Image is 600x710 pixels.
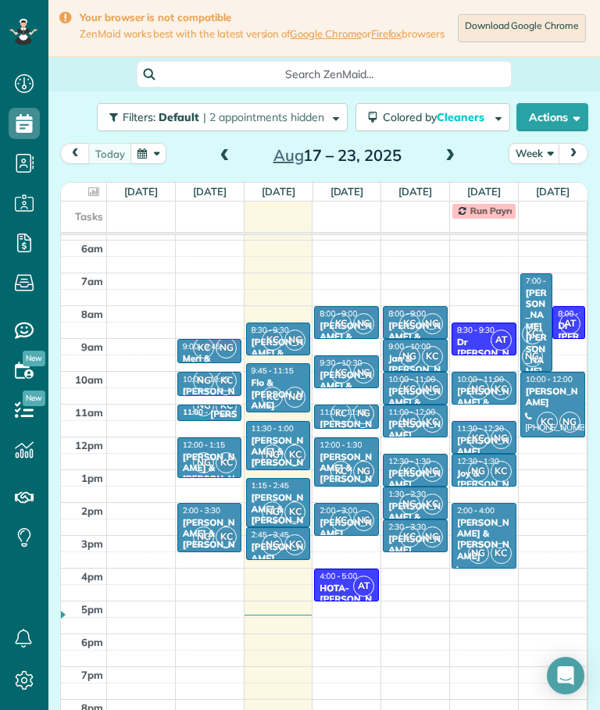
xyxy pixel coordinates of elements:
span: 11:30 - 1:00 [252,423,294,433]
div: [PERSON_NAME] & [PERSON_NAME] [251,337,306,382]
span: KC [330,461,352,482]
span: 10:00 - 12:00 [526,374,573,384]
span: KC [284,501,305,523]
span: 3pm [81,537,103,550]
div: [PERSON_NAME] [319,517,374,540]
span: NG [399,494,420,515]
span: 10:00 - 11:00 [457,374,504,384]
span: Cleaners [437,110,487,124]
button: Week [509,143,560,164]
div: Dr [PERSON_NAME] [456,337,512,370]
span: 10am [75,373,103,386]
span: KC [216,526,237,548]
span: NG [216,337,237,359]
span: Default [159,110,200,124]
div: Dr [PERSON_NAME] [557,320,580,376]
div: Flo & [PERSON_NAME] [251,377,306,411]
span: 12:30 - 1:30 [457,456,499,466]
a: Filters: Default | 2 appointments hidden [89,103,348,131]
span: NG [422,379,443,400]
span: 9:45 - 11:15 [252,366,294,376]
span: KC [399,461,420,482]
span: KC [422,412,443,433]
span: KC [216,452,237,473]
div: Open Intercom Messenger [547,657,584,694]
span: 2:30 - 3:30 [388,522,426,532]
div: Meri & [PERSON_NAME] [182,353,237,387]
div: Joy & [PERSON_NAME] [456,468,512,501]
span: 10:00 - 11:00 [388,374,435,384]
a: [DATE] [398,185,432,198]
span: NG [491,428,512,449]
span: 12:30 - 1:30 [388,456,430,466]
span: KC [399,313,420,334]
div: HOTA-[PERSON_NAME] [319,583,374,616]
span: 8:00 - 9:00 [388,309,426,319]
span: NG [193,370,214,391]
span: NG [399,346,420,367]
span: NG [193,395,214,416]
span: KC [330,403,352,424]
div: [PERSON_NAME] [525,386,580,409]
div: [PERSON_NAME] & [PERSON_NAME] [319,320,374,366]
span: 4pm [81,570,103,583]
span: AT [491,330,512,351]
span: KC [284,534,305,555]
a: Google Chrome [290,27,362,40]
a: Firefox [371,27,402,40]
div: [PERSON_NAME] & [PERSON_NAME] [319,369,374,415]
div: [PERSON_NAME] [387,533,443,556]
span: Aug [273,145,304,165]
span: 11am [75,406,103,419]
span: KC [193,337,214,359]
div: [PERSON_NAME] & [PERSON_NAME] [456,386,512,431]
div: [PERSON_NAME] & [PERSON_NAME] [251,435,306,480]
span: NG [284,387,305,408]
span: NG [353,362,374,384]
span: KC [522,323,543,344]
span: AT [353,576,374,597]
strong: Your browser is not compatible [80,11,445,24]
button: next [559,143,588,164]
span: KC [422,346,443,367]
span: KC [330,510,352,531]
span: 1pm [81,472,103,484]
span: Run Payroll [470,205,520,216]
span: KC [537,412,558,433]
button: Colored byCleaners [355,103,510,131]
span: KC [422,494,443,515]
span: NG [262,444,283,466]
span: NG [468,543,489,564]
div: [PERSON_NAME] & [PERSON_NAME] [456,517,512,562]
div: [PERSON_NAME] [251,541,306,564]
span: 9am [81,341,103,353]
span: ZenMaid works best with the latest version of or browsers [80,27,445,41]
div: [PERSON_NAME] & [PERSON_NAME] [387,320,443,366]
span: NG [193,526,214,548]
span: NG [468,461,489,482]
span: NG [422,461,443,482]
span: 7:00 - 10:00 [526,276,568,286]
span: KC [491,543,512,564]
span: 7pm [81,669,103,681]
span: KC [262,387,283,408]
a: [DATE] [536,185,570,198]
span: NG [522,346,543,367]
div: [PERSON_NAME] & [PERSON_NAME] [387,501,443,546]
div: [PERSON_NAME] & [PERSON_NAME] (ar) [319,451,374,497]
div: [PERSON_NAME] & [PERSON_NAME] [319,419,374,464]
span: 5pm [81,603,103,615]
span: 9:30 - 10:30 [320,358,362,368]
span: 1:30 - 2:30 [388,489,426,499]
span: Filters: [123,110,155,124]
div: [PERSON_NAME] & [PERSON_NAME] [182,451,237,497]
button: Actions [516,103,588,131]
span: 12:00 - 1:15 [183,440,225,450]
a: [DATE] [467,185,501,198]
span: NG [353,510,374,531]
span: New [23,351,45,366]
span: KC [491,461,512,482]
h2: 17 – 23, 2025 [240,147,435,164]
span: 6am [81,242,103,255]
span: NG [193,452,214,473]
